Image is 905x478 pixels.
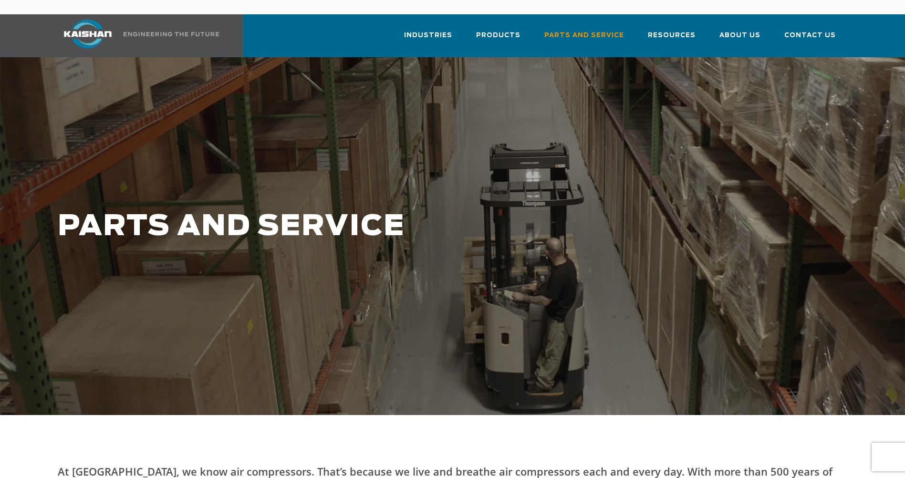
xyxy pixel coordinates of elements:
[719,23,760,55] a: About Us
[719,30,760,41] span: About Us
[784,23,836,55] a: Contact Us
[784,30,836,41] span: Contact Us
[648,23,696,55] a: Resources
[52,20,124,48] img: kaishan logo
[58,211,714,243] h1: PARTS AND SERVICE
[544,23,624,55] a: Parts and Service
[404,23,452,55] a: Industries
[52,14,221,57] a: Kaishan USA
[544,30,624,41] span: Parts and Service
[124,32,219,36] img: Engineering the future
[404,30,452,41] span: Industries
[648,30,696,41] span: Resources
[476,30,520,41] span: Products
[476,23,520,55] a: Products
